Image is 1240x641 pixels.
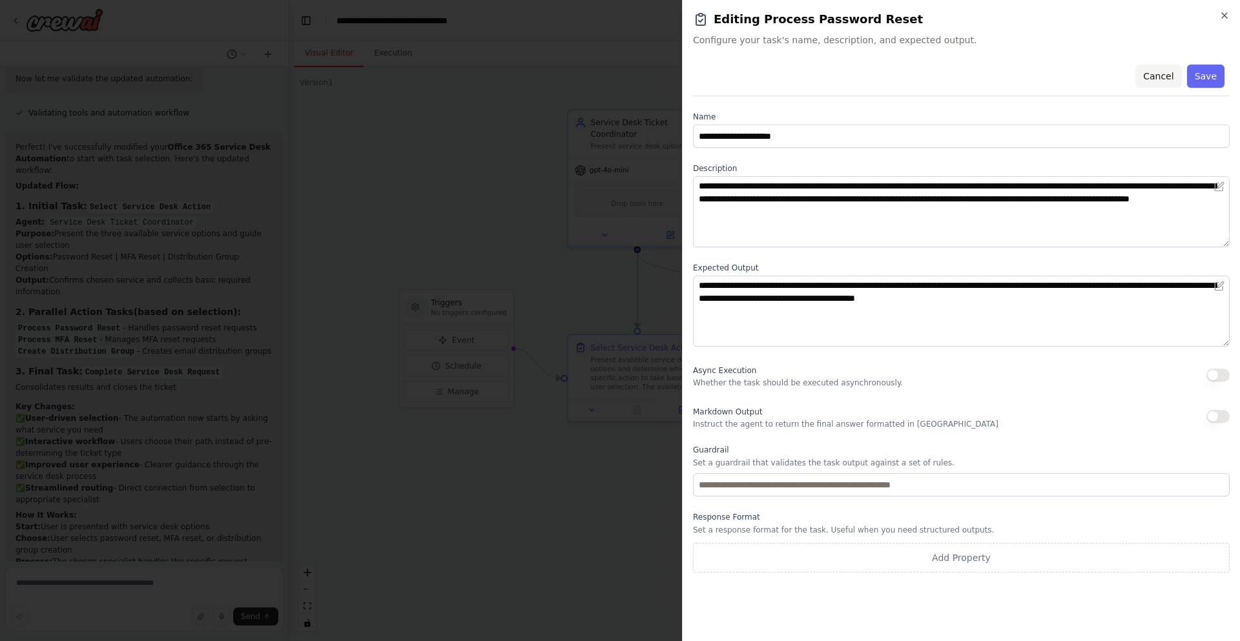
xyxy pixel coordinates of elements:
button: Open in editor [1212,179,1227,194]
p: Set a guardrail that validates the task output against a set of rules. [693,458,1230,468]
button: Add Property [693,543,1230,573]
p: Set a response format for the task. Useful when you need structured outputs. [693,525,1230,535]
button: Open in editor [1212,278,1227,294]
p: Instruct the agent to return the final answer formatted in [GEOGRAPHIC_DATA] [693,419,998,429]
label: Name [693,112,1230,122]
button: Save [1187,65,1224,88]
p: Whether the task should be executed asynchronously. [693,378,903,388]
span: Markdown Output [693,407,762,416]
label: Guardrail [693,445,1230,455]
h2: Editing Process Password Reset [693,10,1230,28]
span: Async Execution [693,366,756,375]
button: Cancel [1135,65,1181,88]
label: Description [693,163,1230,174]
span: Configure your task's name, description, and expected output. [693,34,1230,46]
label: Response Format [693,512,1230,522]
label: Expected Output [693,263,1230,273]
